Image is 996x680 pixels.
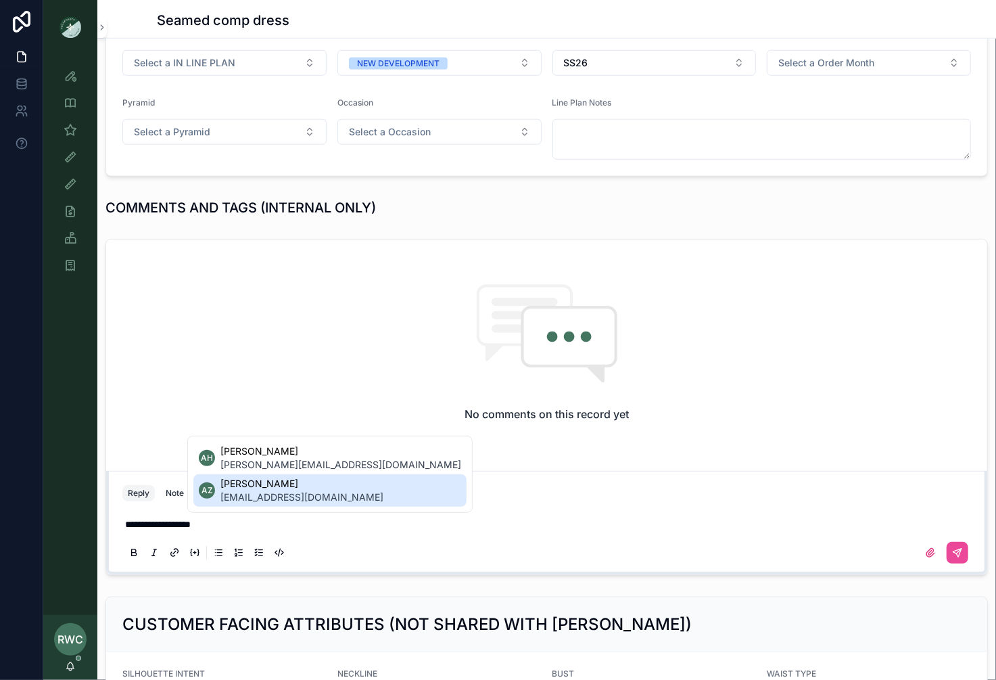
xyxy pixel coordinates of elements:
button: Select Button [337,119,542,145]
button: Select Button [552,50,757,76]
button: Select Button [122,50,327,76]
div: scrollable content [43,54,97,295]
span: RWC [57,631,83,648]
button: Select Button [337,50,542,76]
span: [EMAIL_ADDRESS][DOMAIN_NAME] [220,491,383,504]
span: SS26 [564,56,588,70]
button: Select Button [767,50,971,76]
h2: No comments on this record yet [465,406,629,422]
div: NEW DEVELOPMENT [357,58,440,70]
span: Select a IN LINE PLAN [134,56,235,70]
span: [PERSON_NAME][EMAIL_ADDRESS][DOMAIN_NAME] [220,458,461,472]
span: AZ [201,485,213,496]
span: WAIST TYPE [767,668,816,679]
span: [PERSON_NAME] [220,477,383,491]
span: BUST [552,668,575,679]
h1: Seamed comp dress [158,11,290,30]
span: Pyramid [122,97,155,108]
span: Occasion [337,97,373,108]
span: Select a Pyramid [134,125,210,139]
button: Note [160,485,189,501]
span: NECKLINE [337,668,377,679]
span: [PERSON_NAME] [220,445,461,458]
span: Select a Order Month [778,56,874,70]
img: App logo [60,16,81,38]
span: SILHOUETTE INTENT [122,668,205,679]
span: Line Plan Notes [552,97,612,108]
button: Select Button [122,119,327,145]
div: Suggested mentions [187,436,473,513]
h2: CUSTOMER FACING ATTRIBUTES (NOT SHARED WITH [PERSON_NAME]) [122,614,692,635]
button: Reply [122,485,155,501]
h1: COMMENTS AND TAGS (INTERNAL ONLY) [105,198,376,217]
div: Note [166,488,184,499]
span: Select a Occasion [349,125,431,139]
span: AH [201,453,213,463]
